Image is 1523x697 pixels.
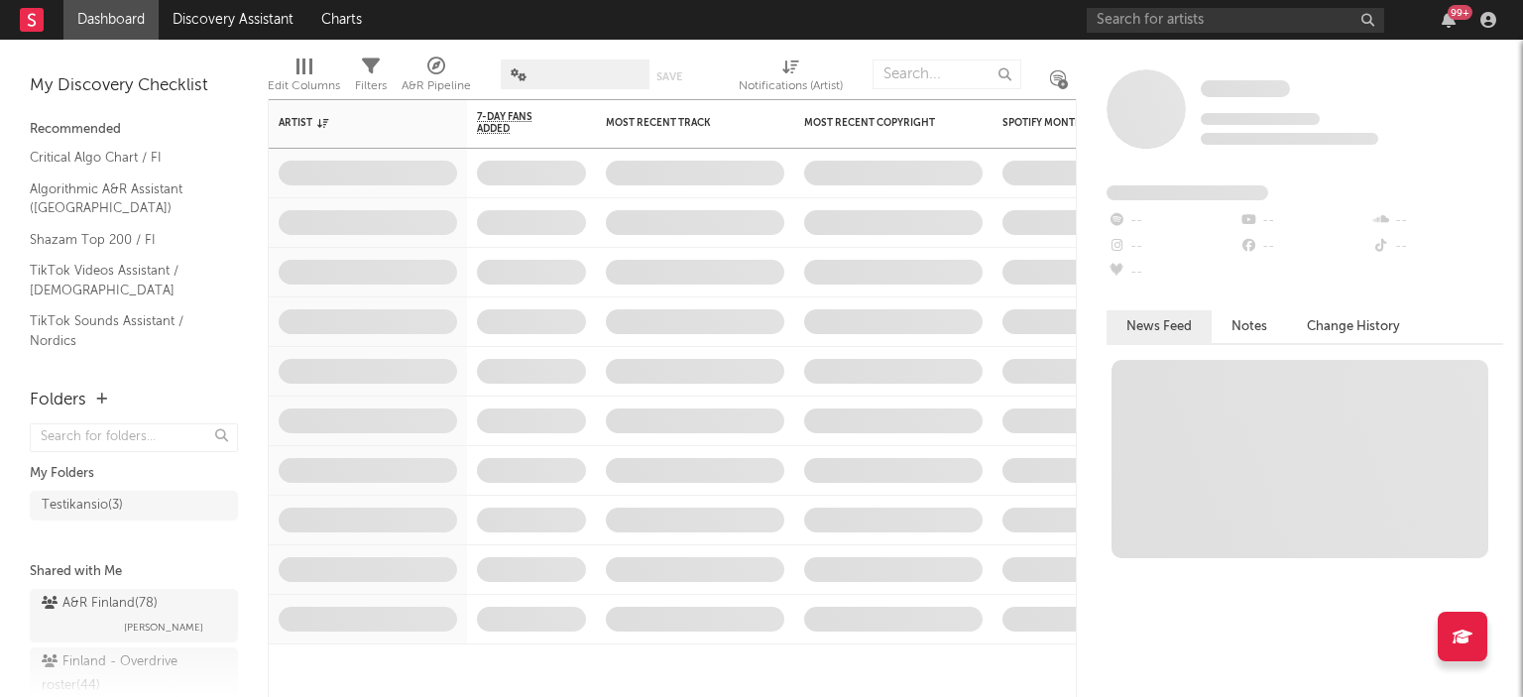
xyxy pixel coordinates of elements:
[1212,310,1287,343] button: Notes
[739,50,843,107] div: Notifications (Artist)
[30,178,218,219] a: Algorithmic A&R Assistant ([GEOGRAPHIC_DATA])
[268,74,340,98] div: Edit Columns
[1201,80,1290,97] span: Some Artist
[1201,133,1378,145] span: 0 fans last week
[355,74,387,98] div: Filters
[30,310,218,351] a: TikTok Sounds Assistant / Nordics
[42,592,158,616] div: A&R Finland ( 78 )
[30,389,86,412] div: Folders
[1107,185,1268,200] span: Fans Added by Platform
[30,260,218,300] a: TikTok Videos Assistant / [DEMOGRAPHIC_DATA]
[1238,208,1370,234] div: --
[873,59,1021,89] input: Search...
[30,589,238,642] a: A&R Finland(78)[PERSON_NAME]
[1201,113,1320,125] span: Tracking Since: [DATE]
[1107,208,1238,234] div: --
[30,118,238,142] div: Recommended
[606,117,755,129] div: Most Recent Track
[30,462,238,486] div: My Folders
[402,50,471,107] div: A&R Pipeline
[1442,12,1456,28] button: 99+
[1448,5,1472,20] div: 99 +
[804,117,953,129] div: Most Recent Copyright
[1107,260,1238,286] div: --
[30,74,238,98] div: My Discovery Checklist
[1371,234,1503,260] div: --
[1087,8,1384,33] input: Search for artists
[656,71,682,82] button: Save
[30,560,238,584] div: Shared with Me
[1287,310,1420,343] button: Change History
[1238,234,1370,260] div: --
[1107,310,1212,343] button: News Feed
[1201,79,1290,99] a: Some Artist
[42,494,123,518] div: Testikansio ( 3 )
[1107,234,1238,260] div: --
[30,147,218,169] a: Critical Algo Chart / FI
[30,423,238,452] input: Search for folders...
[30,229,218,251] a: Shazam Top 200 / FI
[30,491,238,521] a: Testikansio(3)
[402,74,471,98] div: A&R Pipeline
[279,117,427,129] div: Artist
[1371,208,1503,234] div: --
[477,111,556,135] span: 7-Day Fans Added
[739,74,843,98] div: Notifications (Artist)
[1002,117,1151,129] div: Spotify Monthly Listeners
[355,50,387,107] div: Filters
[124,616,203,639] span: [PERSON_NAME]
[268,50,340,107] div: Edit Columns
